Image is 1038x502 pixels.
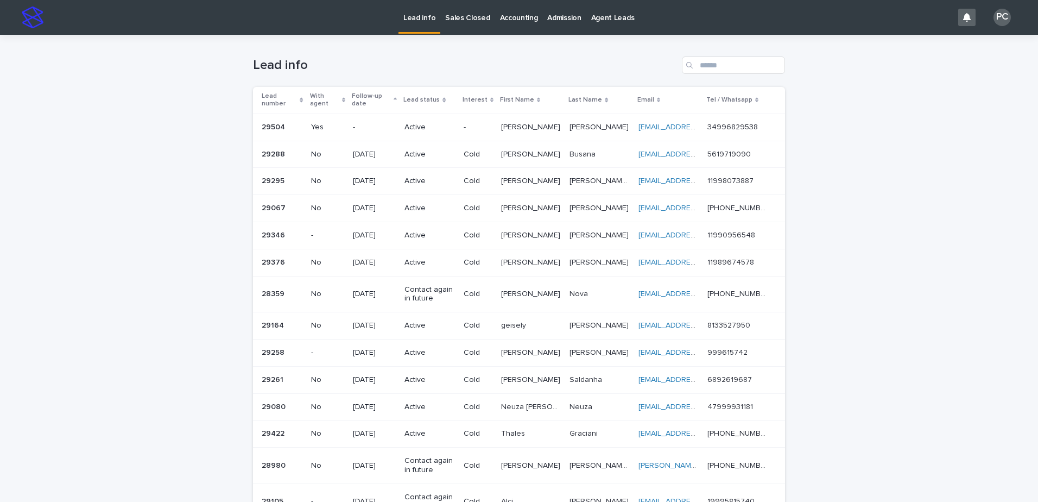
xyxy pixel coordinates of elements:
p: Follow-up date [352,90,391,110]
a: [EMAIL_ADDRESS][DOMAIN_NAME] [638,322,761,329]
a: [EMAIL_ADDRESS][DOMAIN_NAME] [638,231,761,239]
p: Busana [569,148,598,159]
p: 28980 [262,459,288,470]
p: [PERSON_NAME] [569,229,631,240]
p: No [311,461,344,470]
p: [PERSON_NAME] [501,373,562,385]
p: - [464,123,492,132]
p: Cold [464,150,492,159]
p: Saldanha [569,373,604,385]
tr: 2929529295 No[DATE]ActiveCold[PERSON_NAME][PERSON_NAME] [PERSON_NAME] [PERSON_NAME][PERSON_NAME] ... [253,168,785,195]
p: Lead status [403,94,440,106]
p: No [311,321,344,330]
p: Email [637,94,654,106]
p: Last Name [568,94,602,106]
tr: 2926129261 No[DATE]ActiveCold[PERSON_NAME][PERSON_NAME] SaldanhaSaldanha [EMAIL_ADDRESS][DOMAIN_N... [253,366,785,393]
p: De Oliveira Damasceno [569,459,631,470]
p: 34996829538 [707,121,760,132]
tr: 2937629376 No[DATE]ActiveCold[PERSON_NAME][PERSON_NAME] [PERSON_NAME][PERSON_NAME] [EMAIL_ADDRESS... [253,249,785,276]
p: First Name [500,94,534,106]
a: [EMAIL_ADDRESS][DOMAIN_NAME] [638,290,761,298]
p: Contact again in future [404,285,454,304]
p: 29164 [262,319,286,330]
p: Cold [464,258,492,267]
a: [EMAIL_ADDRESS][DOMAIN_NAME] [638,259,761,266]
p: [DATE] [353,290,396,299]
p: samantha Carneiro [569,346,631,357]
p: No [311,150,344,159]
p: [PERSON_NAME] [501,459,562,470]
tr: 2950429504 Yes-Active-[PERSON_NAME][PERSON_NAME] [PERSON_NAME][PERSON_NAME] [EMAIL_ADDRESS][DOMAI... [253,114,785,141]
p: Active [404,177,454,186]
p: [PERSON_NAME] [569,256,631,267]
p: [PHONE_NUMBER] [707,459,770,470]
p: Cold [464,290,492,299]
p: [PERSON_NAME] [501,229,562,240]
p: [DATE] [353,375,396,385]
p: Active [404,231,454,240]
p: geisely [501,319,528,330]
p: [DATE] [353,348,396,357]
p: No [311,204,344,213]
p: Yes [311,123,344,132]
p: 29067 [262,202,288,213]
p: No [311,290,344,299]
tr: 2906729067 No[DATE]ActiveCold[PERSON_NAME][PERSON_NAME] [PERSON_NAME][PERSON_NAME] [EMAIL_ADDRESS... [253,195,785,222]
p: Active [404,204,454,213]
p: Pereira Fagundes [569,174,631,186]
p: Cold [464,375,492,385]
p: [DATE] [353,150,396,159]
div: PC [993,9,1011,26]
p: [PERSON_NAME] [501,148,562,159]
a: [EMAIL_ADDRESS][DOMAIN_NAME] [638,403,761,411]
p: 29422 [262,427,287,438]
p: Mara Luiza Pedrosa [501,121,562,132]
p: duarte de oliveira [569,319,631,330]
a: [EMAIL_ADDRESS][DOMAIN_NAME] [638,376,761,384]
p: - [353,123,396,132]
p: Active [404,321,454,330]
p: 29261 [262,373,286,385]
p: 6892619687 [707,373,754,385]
p: Active [404,375,454,385]
p: Cold [464,231,492,240]
p: 29295 [262,174,287,186]
tr: 2925829258 -[DATE]ActiveCold[PERSON_NAME][PERSON_NAME] [PERSON_NAME][PERSON_NAME] [EMAIL_ADDRESS]... [253,339,785,366]
a: [EMAIL_ADDRESS][DOMAIN_NAME] [638,123,761,131]
p: Neuza Maria Vítor [501,400,563,412]
p: [DATE] [353,321,396,330]
p: No [311,177,344,186]
p: Active [404,150,454,159]
tr: 2898028980 No[DATE]Contact again in futureCold[PERSON_NAME][PERSON_NAME] [PERSON_NAME] [PERSON_NA... [253,448,785,484]
tr: 2934629346 -[DATE]ActiveCold[PERSON_NAME][PERSON_NAME] [PERSON_NAME][PERSON_NAME] [EMAIL_ADDRESS]... [253,222,785,249]
p: 29080 [262,400,288,412]
p: 5619719090 [707,148,753,159]
tr: 2928829288 No[DATE]ActiveCold[PERSON_NAME][PERSON_NAME] BusanaBusana [EMAIL_ADDRESS][DOMAIN_NAME]... [253,141,785,168]
p: Active [404,429,454,438]
a: [PERSON_NAME][EMAIL_ADDRESS][DOMAIN_NAME] [638,462,820,469]
p: [PERSON_NAME] [501,346,562,357]
p: - [311,348,344,357]
p: Active [404,123,454,132]
p: Neuza [569,400,594,412]
p: 29258 [262,346,287,357]
a: [EMAIL_ADDRESS][DOMAIN_NAME] [638,349,761,356]
p: [PHONE_NUMBER] [707,287,770,299]
p: Contact again in future [404,456,454,475]
img: stacker-logo-s-only.png [22,7,43,28]
input: Search [682,57,785,74]
p: 29288 [262,148,287,159]
p: Active [404,258,454,267]
p: 8133527950 [707,319,752,330]
p: Cold [464,321,492,330]
p: Interest [463,94,488,106]
p: Tel / Whatsapp [706,94,752,106]
p: [DATE] [353,204,396,213]
p: Thales [501,427,527,438]
p: 28359 [262,287,287,299]
p: 29504 [262,121,287,132]
p: [DATE] [353,231,396,240]
p: [PHONE_NUMBER] [707,427,770,438]
p: Active [404,403,454,412]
